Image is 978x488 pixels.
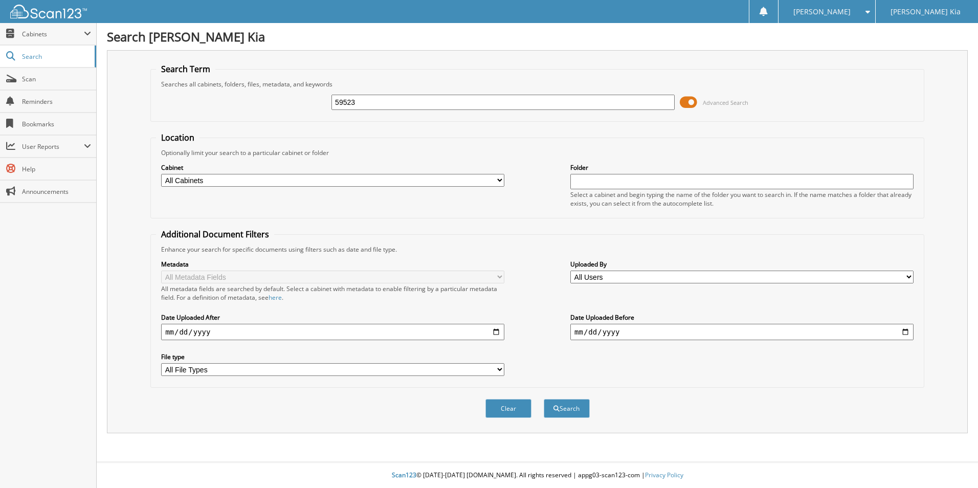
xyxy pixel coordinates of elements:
[269,293,282,302] a: here
[22,142,84,151] span: User Reports
[570,324,914,340] input: end
[22,120,91,128] span: Bookmarks
[22,52,90,61] span: Search
[161,352,504,361] label: File type
[22,187,91,196] span: Announcements
[392,471,416,479] span: Scan123
[97,463,978,488] div: © [DATE]-[DATE] [DOMAIN_NAME]. All rights reserved | appg03-scan123-com |
[485,399,531,418] button: Clear
[703,99,748,106] span: Advanced Search
[161,313,504,322] label: Date Uploaded After
[544,399,590,418] button: Search
[161,260,504,269] label: Metadata
[570,260,914,269] label: Uploaded By
[927,439,978,488] iframe: Chat Widget
[156,80,919,88] div: Searches all cabinets, folders, files, metadata, and keywords
[156,63,215,75] legend: Search Term
[22,30,84,38] span: Cabinets
[570,163,914,172] label: Folder
[891,9,961,15] span: [PERSON_NAME] Kia
[10,5,87,18] img: scan123-logo-white.svg
[156,229,274,240] legend: Additional Document Filters
[645,471,683,479] a: Privacy Policy
[22,165,91,173] span: Help
[570,190,914,208] div: Select a cabinet and begin typing the name of the folder you want to search in. If the name match...
[156,132,199,143] legend: Location
[161,163,504,172] label: Cabinet
[22,75,91,83] span: Scan
[156,148,919,157] div: Optionally limit your search to a particular cabinet or folder
[161,324,504,340] input: start
[156,245,919,254] div: Enhance your search for specific documents using filters such as date and file type.
[107,28,968,45] h1: Search [PERSON_NAME] Kia
[22,97,91,106] span: Reminders
[793,9,851,15] span: [PERSON_NAME]
[161,284,504,302] div: All metadata fields are searched by default. Select a cabinet with metadata to enable filtering b...
[570,313,914,322] label: Date Uploaded Before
